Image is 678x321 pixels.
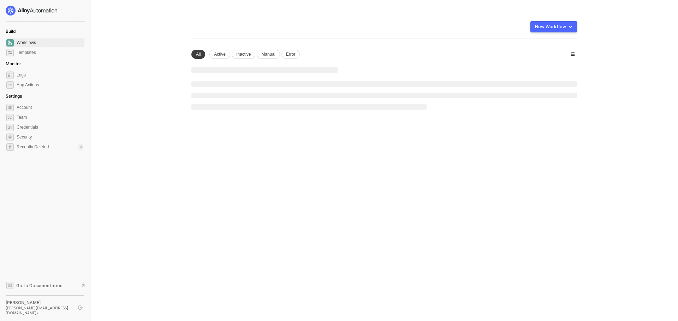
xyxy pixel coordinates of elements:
[6,6,84,16] a: logo
[530,21,577,32] button: New Workflow
[17,144,49,150] span: Recently Deleted
[6,300,72,305] div: [PERSON_NAME]
[6,81,14,89] span: icon-app-actions
[257,50,280,59] div: Manual
[6,72,14,79] span: icon-logs
[6,143,14,151] span: settings
[17,48,83,57] span: Templates
[17,38,83,47] span: Workflows
[6,29,16,34] span: Build
[17,113,83,122] span: Team
[17,123,83,131] span: Credentials
[78,305,83,310] span: logout
[79,282,87,289] span: document-arrow
[6,114,14,121] span: team
[17,71,83,79] span: Logs
[209,50,230,59] div: Active
[17,133,83,141] span: Security
[17,103,83,112] span: Account
[6,282,13,289] span: documentation
[6,104,14,111] span: settings
[6,124,14,131] span: credentials
[6,281,85,290] a: Knowledge Base
[281,50,300,59] div: Error
[232,50,255,59] div: Inactive
[6,134,14,141] span: security
[6,61,21,66] span: Monitor
[6,49,14,56] span: marketplace
[191,50,205,59] div: All
[6,39,14,47] span: dashboard
[16,283,63,289] span: Go to Documentation
[6,6,58,16] img: logo
[78,144,83,150] div: 0
[17,82,39,88] div: App Actions
[6,305,72,315] div: [PERSON_NAME][EMAIL_ADDRESS][DOMAIN_NAME] •
[535,24,566,30] div: New Workflow
[6,93,22,99] span: Settings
